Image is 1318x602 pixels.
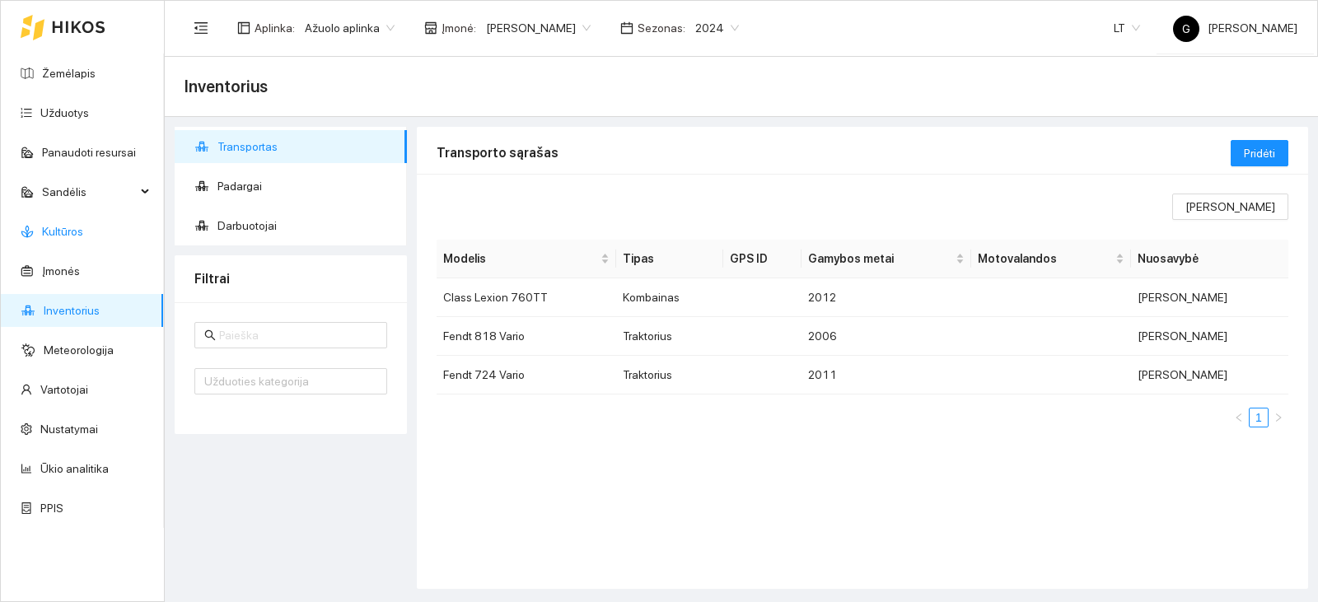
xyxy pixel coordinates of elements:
td: [PERSON_NAME] [1131,356,1288,394]
button: right [1269,408,1288,427]
span: Sezonas : [638,19,685,37]
span: Transportas [217,130,394,163]
td: 2006 [802,317,971,356]
td: [PERSON_NAME] [1131,317,1288,356]
th: this column's title is Motovalandos,this column is sortable [971,240,1131,278]
span: [PERSON_NAME] [1173,21,1297,35]
a: Kultūros [42,225,83,238]
span: Gamybos metai [808,250,952,268]
button: left [1229,408,1249,427]
a: Inventorius [44,304,100,317]
a: Meteorologija [44,343,114,357]
span: Motovalandos [978,250,1112,268]
span: search [204,329,216,341]
span: Aplinka : [255,19,295,37]
td: Fendt 724 Vario [437,356,616,394]
li: 1 [1249,408,1269,427]
a: 1 [1250,408,1268,427]
span: layout [237,21,250,35]
td: Class Lexion 760TT [437,278,616,317]
td: 2011 [802,356,971,394]
a: Užduotys [40,106,89,119]
div: Filtrai [194,255,387,302]
span: right [1274,413,1283,422]
li: Atgal [1229,408,1249,427]
th: this column's title is Modelis,this column is sortable [437,240,616,278]
a: Įmonės [42,264,80,278]
th: Nuosavybė [1131,240,1288,278]
span: calendar [620,21,633,35]
div: Transporto sąrašas [437,129,1231,176]
li: Pirmyn [1269,408,1288,427]
td: Traktorius [616,317,723,356]
a: PPIS [40,502,63,515]
a: Panaudoti resursai [42,146,136,159]
span: [PERSON_NAME] [1185,198,1275,216]
span: Pridėti [1244,144,1275,162]
span: left [1234,413,1244,422]
a: Ūkio analitika [40,462,109,475]
button: Pridėti [1231,140,1288,166]
span: Sandėlis [42,175,136,208]
th: this column's title is Gamybos metai,this column is sortable [802,240,971,278]
a: Žemėlapis [42,67,96,80]
span: LT [1114,16,1140,40]
td: Fendt 818 Vario [437,317,616,356]
span: Įmonė : [442,19,476,37]
a: Vartotojai [40,383,88,396]
span: Rokas Jankauskas [486,16,591,40]
button: menu-fold [185,12,217,44]
td: 2012 [802,278,971,317]
span: Ažuolo aplinka [305,16,395,40]
span: Modelis [443,250,597,268]
td: Traktorius [616,356,723,394]
span: 2024 [695,16,739,40]
button: [PERSON_NAME] [1172,194,1288,220]
input: Paieška [219,326,377,344]
a: Nustatymai [40,422,98,436]
span: Padargai [217,170,394,203]
span: Inventorius [185,73,268,100]
td: Kombainas [616,278,723,317]
span: Darbuotojai [217,209,394,242]
span: G [1182,16,1190,42]
span: shop [424,21,437,35]
th: Tipas [616,240,723,278]
span: menu-fold [194,21,208,35]
td: [PERSON_NAME] [1131,278,1288,317]
th: GPS ID [723,240,802,278]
